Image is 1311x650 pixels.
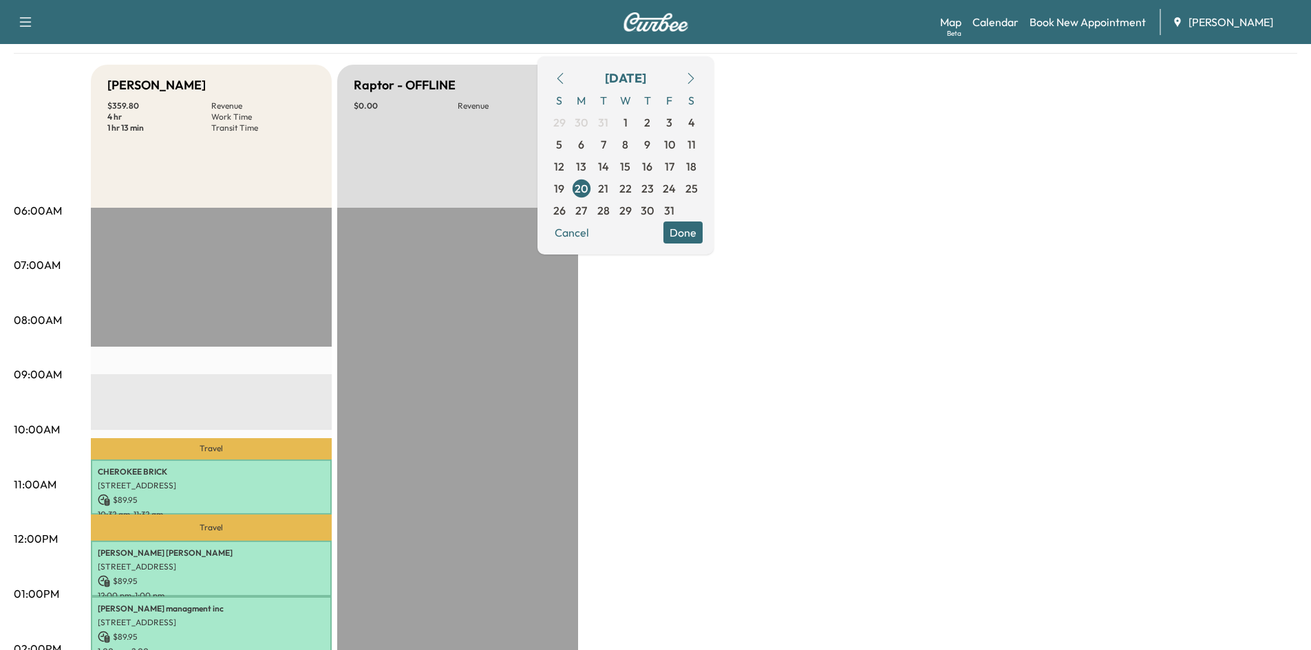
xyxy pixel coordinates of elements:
a: Book New Appointment [1030,14,1146,30]
span: 20 [575,180,588,197]
img: Curbee Logo [623,12,689,32]
span: 11 [688,136,696,153]
div: Beta [947,28,961,39]
span: 8 [622,136,628,153]
p: 07:00AM [14,257,61,273]
span: 14 [598,158,609,175]
span: 23 [641,180,654,197]
span: 30 [575,114,588,131]
span: 22 [619,180,632,197]
p: CHEROKEE BRICK [98,466,325,477]
div: [DATE] [605,69,646,88]
p: Revenue [211,100,315,111]
span: [PERSON_NAME] [1189,14,1273,30]
p: Travel [91,438,332,459]
p: $ 89.95 [98,494,325,506]
span: 1 [623,114,628,131]
p: 12:00PM [14,530,58,547]
span: 27 [575,202,587,219]
p: 01:00PM [14,585,59,602]
span: 9 [644,136,650,153]
span: S [681,89,703,111]
p: 1 hr 13 min [107,122,211,133]
span: 18 [686,158,696,175]
p: 06:00AM [14,202,62,219]
p: Work Time [211,111,315,122]
span: 28 [597,202,610,219]
span: 29 [553,114,566,131]
p: Transit Time [211,122,315,133]
p: [PERSON_NAME] managment inc [98,603,325,614]
span: 31 [598,114,608,131]
h5: Raptor - OFFLINE [354,76,456,95]
p: 12:00 pm - 1:00 pm [98,590,325,601]
span: T [593,89,615,111]
span: 26 [553,202,566,219]
span: 6 [578,136,584,153]
p: [PERSON_NAME] [PERSON_NAME] [98,548,325,559]
span: 10 [664,136,675,153]
p: 11:00AM [14,476,56,492]
p: $ 0.00 [354,100,458,111]
span: 15 [620,158,630,175]
p: Revenue [458,100,562,111]
p: 09:00AM [14,366,62,382]
span: M [571,89,593,111]
span: 7 [601,136,606,153]
span: 3 [666,114,672,131]
span: T [637,89,659,111]
button: Done [663,221,703,243]
span: 5 [556,136,562,153]
span: 13 [576,158,586,175]
span: S [548,89,571,111]
p: 10:00AM [14,421,60,437]
p: $ 89.95 [98,575,325,587]
span: W [615,89,637,111]
span: 19 [554,180,564,197]
p: 08:00AM [14,312,62,328]
span: 21 [598,180,608,197]
p: [STREET_ADDRESS] [98,480,325,491]
p: $ 359.80 [107,100,211,111]
span: F [659,89,681,111]
span: 17 [665,158,674,175]
p: [STREET_ADDRESS] [98,561,325,572]
span: 24 [663,180,676,197]
span: 31 [664,202,674,219]
h5: [PERSON_NAME] [107,76,206,95]
span: 30 [641,202,654,219]
span: 4 [688,114,695,131]
p: 4 hr [107,111,211,122]
p: Travel [91,514,332,541]
span: 16 [642,158,652,175]
span: 12 [554,158,564,175]
span: 29 [619,202,632,219]
p: 10:32 am - 11:32 am [98,509,325,520]
a: Calendar [972,14,1019,30]
span: 2 [644,114,650,131]
p: [STREET_ADDRESS] [98,617,325,628]
p: $ 89.95 [98,631,325,643]
button: Cancel [548,221,595,243]
span: 25 [685,180,698,197]
a: MapBeta [940,14,961,30]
